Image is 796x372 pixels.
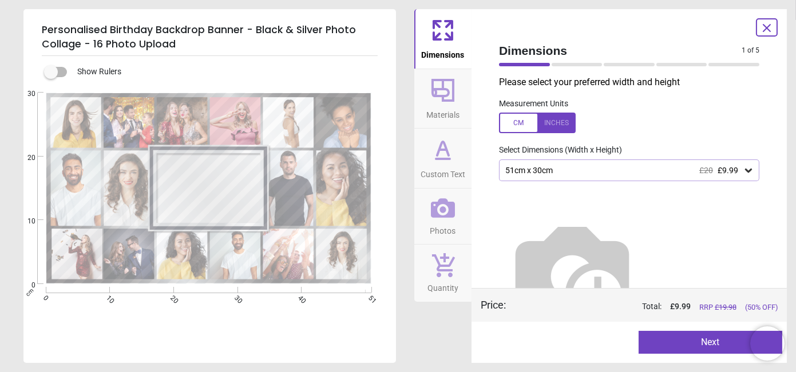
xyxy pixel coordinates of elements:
p: Please select your preferred width and height [499,76,769,89]
button: Photos [414,189,472,245]
span: 1 of 5 [742,46,759,55]
iframe: Brevo live chat [750,326,785,361]
label: Select Dimensions (Width x Height) [490,145,622,156]
label: Measurement Units [499,98,568,110]
span: Materials [426,104,460,121]
button: Dimensions [414,9,472,69]
span: Dimensions [499,42,742,59]
span: 9.99 [675,302,691,311]
span: 0 [14,281,35,290]
span: £20 [699,166,713,175]
span: £ 19.98 [715,303,736,311]
button: Materials [414,69,472,129]
span: RRP [699,302,736,313]
img: Helper for size comparison [499,199,645,346]
button: Next [639,331,783,354]
div: Total: [523,301,778,313]
h5: Personalised Birthday Backdrop Banner - Black & Silver Photo Collage - 16 Photo Upload [42,18,378,56]
div: 51cm x 30cm [504,166,743,175]
span: (50% OFF) [745,302,778,313]
button: Custom Text [414,129,472,188]
span: Quantity [427,277,458,294]
span: £9.99 [718,166,738,175]
div: Show Rulers [51,65,396,79]
span: £ [670,301,691,313]
span: 30 [14,89,35,99]
span: Custom Text [421,163,465,181]
div: Price : [481,298,506,312]
span: 20 [14,153,35,163]
button: Quantity [414,245,472,302]
span: 10 [14,217,35,226]
span: Photos [430,220,456,237]
span: Dimensions [422,44,465,61]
